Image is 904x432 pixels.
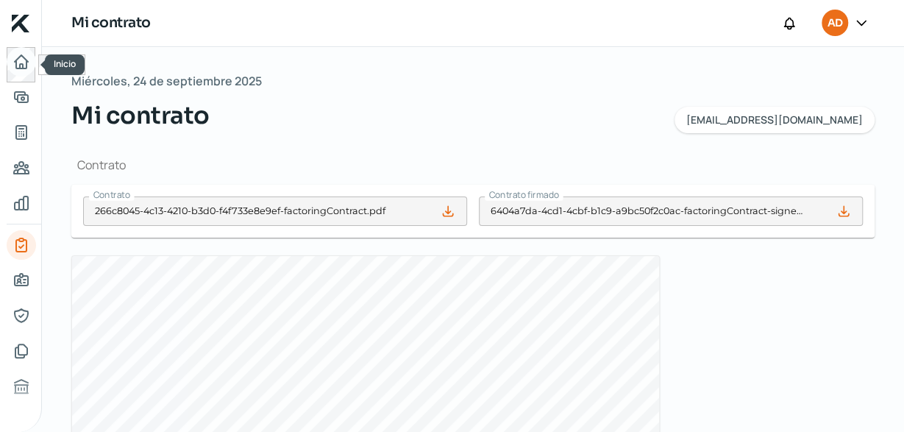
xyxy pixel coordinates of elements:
span: Contrato [93,188,130,201]
span: Miércoles, 24 de septiembre 2025 [71,71,262,92]
span: Mi contrato [71,98,210,133]
a: Adelantar facturas [7,82,36,112]
a: Representantes [7,301,36,330]
a: Documentos [7,336,36,366]
span: [EMAIL_ADDRESS][DOMAIN_NAME] [686,115,863,125]
a: Mis finanzas [7,188,36,218]
h1: Mi contrato [71,13,151,34]
a: Mi contrato [7,230,36,260]
h1: Contrato [71,157,875,173]
span: Inicio [54,57,76,70]
a: Buró de crédito [7,372,36,401]
a: Inicio [7,47,36,77]
span: Contrato firmado [489,188,559,201]
a: Pago a proveedores [7,153,36,183]
a: Información general [7,266,36,295]
a: Tus créditos [7,118,36,147]
span: AD [828,15,842,32]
